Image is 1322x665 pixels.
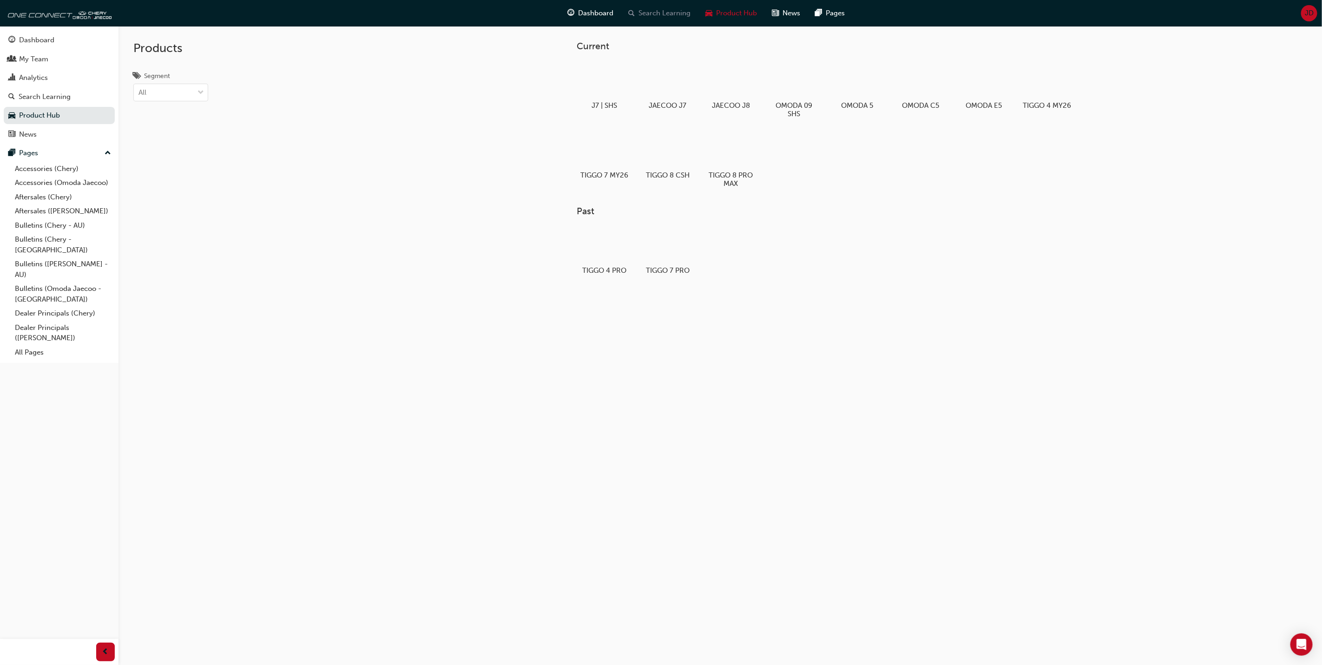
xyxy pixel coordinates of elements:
div: Dashboard [19,35,54,46]
img: oneconnect [5,4,112,22]
span: chart-icon [8,74,15,82]
span: JD [1305,8,1314,19]
a: Bulletins (Omoda Jaecoo - [GEOGRAPHIC_DATA]) [11,282,115,306]
div: Analytics [19,72,48,83]
span: pages-icon [816,7,822,19]
h5: TIGGO 8 CSH [644,171,692,179]
span: news-icon [8,131,15,139]
div: My Team [19,54,48,65]
span: car-icon [706,7,713,19]
a: JAECOO J8 [703,59,759,113]
span: pages-icon [8,149,15,158]
span: search-icon [629,7,635,19]
span: people-icon [8,55,15,64]
span: guage-icon [568,7,575,19]
a: Accessories (Omoda Jaecoo) [11,176,115,190]
span: Product Hub [717,8,757,19]
span: tags-icon [133,72,140,81]
h5: TIGGO 4 PRO [580,266,629,275]
div: Pages [19,148,38,158]
a: search-iconSearch Learning [621,4,698,23]
span: prev-icon [102,646,109,658]
a: TIGGO 8 PRO MAX [703,129,759,191]
h5: J7 | SHS [580,101,629,110]
button: DashboardMy TeamAnalyticsSearch LearningProduct HubNews [4,30,115,145]
a: OMODA 09 SHS [766,59,822,121]
h5: TIGGO 7 PRO [644,266,692,275]
button: Pages [4,145,115,162]
a: TIGGO 7 MY26 [577,129,632,183]
span: search-icon [8,93,15,101]
span: Search Learning [639,8,691,19]
a: TIGGO 8 CSH [640,129,696,183]
h3: Current [577,41,1105,52]
span: guage-icon [8,36,15,45]
div: All [138,87,146,98]
a: TIGGO 4 PRO [577,224,632,278]
a: J7 | SHS [577,59,632,113]
h5: TIGGO 7 MY26 [580,171,629,179]
h5: OMODA 09 SHS [770,101,819,118]
a: pages-iconPages [808,4,853,23]
a: Search Learning [4,88,115,105]
a: Analytics [4,69,115,86]
a: TIGGO 7 PRO [640,224,696,278]
a: Accessories (Chery) [11,162,115,176]
h3: Past [577,206,1105,217]
a: OMODA E5 [956,59,1012,113]
a: Bulletins (Chery - AU) [11,218,115,233]
a: guage-iconDashboard [560,4,621,23]
span: Dashboard [579,8,614,19]
a: Dealer Principals (Chery) [11,306,115,321]
div: Segment [144,72,170,81]
a: Dashboard [4,32,115,49]
div: Search Learning [19,92,71,102]
a: JAECOO J7 [640,59,696,113]
h5: TIGGO 8 PRO MAX [707,171,756,188]
a: Aftersales ([PERSON_NAME]) [11,204,115,218]
a: car-iconProduct Hub [698,4,765,23]
a: Dealer Principals ([PERSON_NAME]) [11,321,115,345]
h5: JAECOO J7 [644,101,692,110]
a: My Team [4,51,115,68]
h5: JAECOO J8 [707,101,756,110]
span: Pages [826,8,845,19]
button: JD [1301,5,1317,21]
span: News [783,8,801,19]
span: news-icon [772,7,779,19]
a: Aftersales (Chery) [11,190,115,204]
div: News [19,129,37,140]
span: down-icon [197,87,204,99]
h5: OMODA E5 [960,101,1008,110]
span: car-icon [8,112,15,120]
h2: Products [133,41,208,56]
h5: OMODA 5 [833,101,882,110]
span: up-icon [105,147,111,159]
a: Bulletins ([PERSON_NAME] - AU) [11,257,115,282]
a: OMODA 5 [829,59,885,113]
a: News [4,126,115,143]
h5: TIGGO 4 MY26 [1023,101,1072,110]
a: TIGGO 4 MY26 [1019,59,1075,113]
a: Bulletins (Chery - [GEOGRAPHIC_DATA]) [11,232,115,257]
h5: OMODA C5 [896,101,945,110]
div: Open Intercom Messenger [1290,633,1313,656]
a: All Pages [11,345,115,360]
a: OMODA C5 [893,59,948,113]
a: news-iconNews [765,4,808,23]
a: Product Hub [4,107,115,124]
